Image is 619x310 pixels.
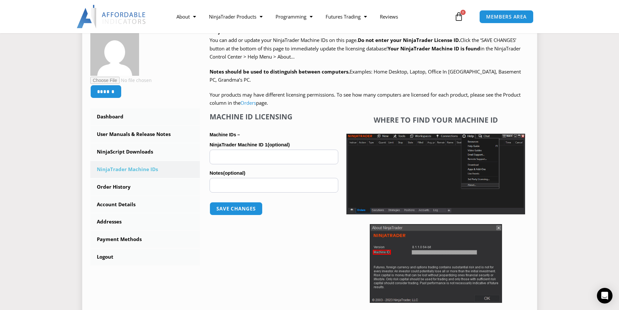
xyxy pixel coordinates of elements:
[210,132,240,137] strong: Machine IDs –
[210,91,521,106] span: Your products may have different licensing permissions. To see how many computers are licensed fo...
[90,231,200,248] a: Payment Methods
[90,126,200,143] a: User Manuals & Release Notes
[202,9,269,24] a: NinjaTrader Products
[267,142,290,147] span: (optional)
[319,9,373,24] a: Futures Trading
[445,7,473,26] a: 0
[90,108,200,265] nav: Account pages
[269,9,319,24] a: Programming
[346,134,525,214] img: Screenshot 2025-01-17 1155544 | Affordable Indicators – NinjaTrader
[210,112,338,121] h4: Machine ID Licensing
[370,224,502,303] img: Screenshot 2025-01-17 114931 | Affordable Indicators – NinjaTrader
[210,68,521,83] span: Examples: Home Desktop, Laptop, Office In [GEOGRAPHIC_DATA], Basement PC, Grandma’s PC.
[210,202,263,215] button: Save changes
[77,5,147,28] img: LogoAI | Affordable Indicators – NinjaTrader
[210,68,350,75] strong: Notes should be used to distinguish between computers.
[240,100,256,106] a: Orders
[170,9,202,24] a: About
[170,9,453,24] nav: Menu
[346,115,525,124] h4: Where to find your Machine ID
[210,37,521,60] span: Click the ‘SAVE CHANGES’ button at the bottom of this page to immediately update the licensing da...
[90,161,200,178] a: NinjaTrader Machine IDs
[460,10,466,15] span: 0
[90,143,200,160] a: NinjaScript Downloads
[223,170,245,176] span: (optional)
[90,179,200,195] a: Order History
[479,10,534,23] a: MEMBERS AREA
[210,140,338,150] label: NinjaTrader Machine ID 1
[597,288,613,303] div: Open Intercom Messenger
[90,249,200,265] a: Logout
[90,196,200,213] a: Account Details
[373,9,405,24] a: Reviews
[388,45,480,52] strong: Your NinjaTrader Machine ID is found
[90,27,139,76] img: 30b7568d983145ec67adaefdb1b71f4278d729789936f0eb93334c4c72d9cd5d
[210,168,338,178] label: Notes
[210,37,358,43] span: You can add or update your NinjaTrader Machine IDs on this page.
[358,37,460,43] b: Do not enter your NinjaTrader License ID.
[90,213,200,230] a: Addresses
[90,108,200,125] a: Dashboard
[486,14,527,19] span: MEMBERS AREA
